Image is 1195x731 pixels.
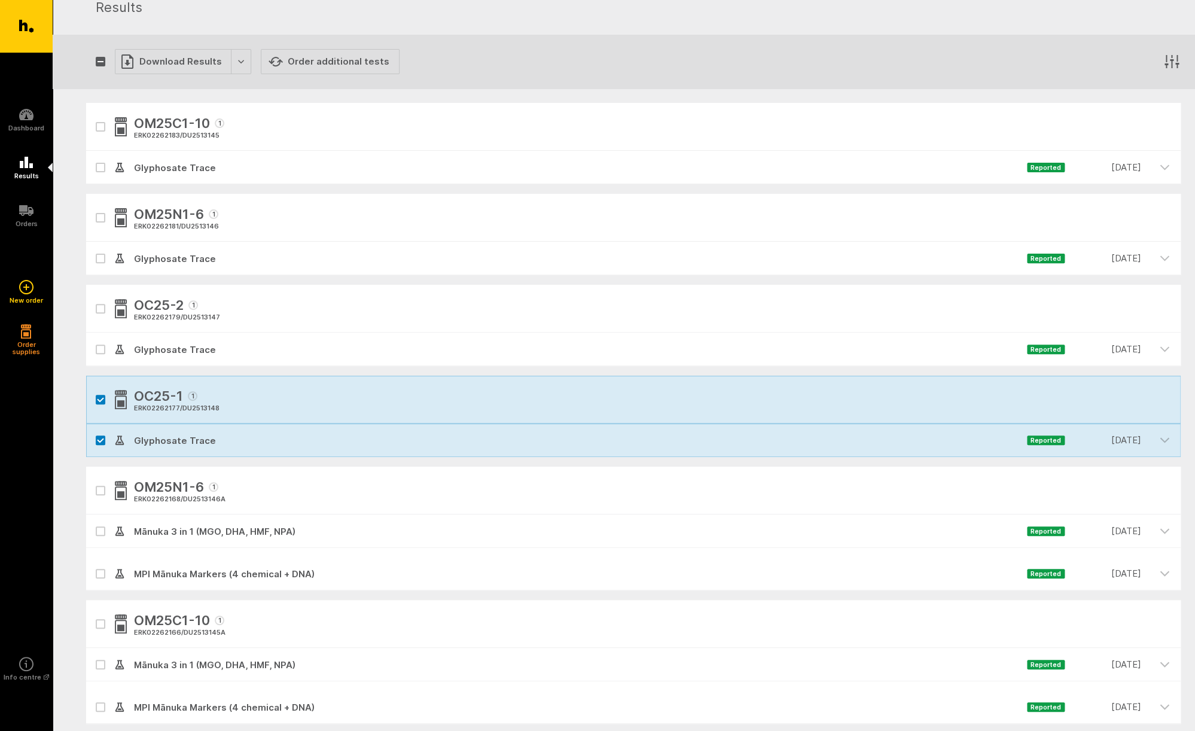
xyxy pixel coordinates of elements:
[4,674,49,681] h5: Info centre
[1065,566,1141,581] time: [DATE]
[8,341,44,355] h5: Order supplies
[1065,657,1141,672] time: [DATE]
[209,209,218,219] span: 1
[1027,569,1065,578] span: Reported
[124,658,1027,672] span: Mānuka 3 in 1 (MGO, DHA, HMF, NPA)
[1027,163,1065,172] span: Reported
[124,525,1027,539] span: Mānuka 3 in 1 (MGO, DHA, HMF, NPA)
[188,300,198,310] span: 1
[209,482,218,492] span: 1
[1065,433,1141,447] time: [DATE]
[134,205,204,226] span: OM25N1-6
[134,114,210,135] span: OM25C1-10
[1065,700,1141,714] time: [DATE]
[124,252,1027,266] span: Glyphosate Trace
[10,297,43,304] h5: New order
[215,616,224,625] span: 1
[215,118,224,128] span: 1
[1065,342,1141,357] time: [DATE]
[1027,435,1065,445] span: Reported
[16,220,38,227] h5: Orders
[134,494,225,505] div: ERK02262168 / DU2513146A
[134,403,220,414] div: ERK02262177 / DU2513148
[124,343,1027,357] span: Glyphosate Trace
[1027,345,1065,354] span: Reported
[1065,524,1141,538] time: [DATE]
[1027,254,1065,263] span: Reported
[14,172,39,179] h5: Results
[124,434,1027,448] span: Glyphosate Trace
[115,49,251,74] button: Download Results
[96,57,105,66] button: Select all
[134,628,225,638] div: ERK02262166 / DU2513145A
[1027,702,1065,712] span: Reported
[134,221,219,232] div: ERK02262181 / DU2513146
[134,296,184,317] span: OC25-2
[261,49,400,74] button: Order additional tests
[8,124,44,132] h5: Dashboard
[124,161,1027,175] span: Glyphosate Trace
[1065,251,1141,266] time: [DATE]
[124,567,1027,581] span: MPI Mānuka Markers (4 chemical + DNA)
[1027,660,1065,669] span: Reported
[134,611,210,632] span: OM25C1-10
[134,386,183,408] span: OC25-1
[134,312,220,323] div: ERK02262179 / DU2513147
[134,130,224,141] div: ERK02262183 / DU2513145
[124,700,1027,715] span: MPI Mānuka Markers (4 chemical + DNA)
[1027,526,1065,536] span: Reported
[1065,160,1141,175] time: [DATE]
[134,477,204,499] span: OM25N1-6
[188,391,197,401] span: 1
